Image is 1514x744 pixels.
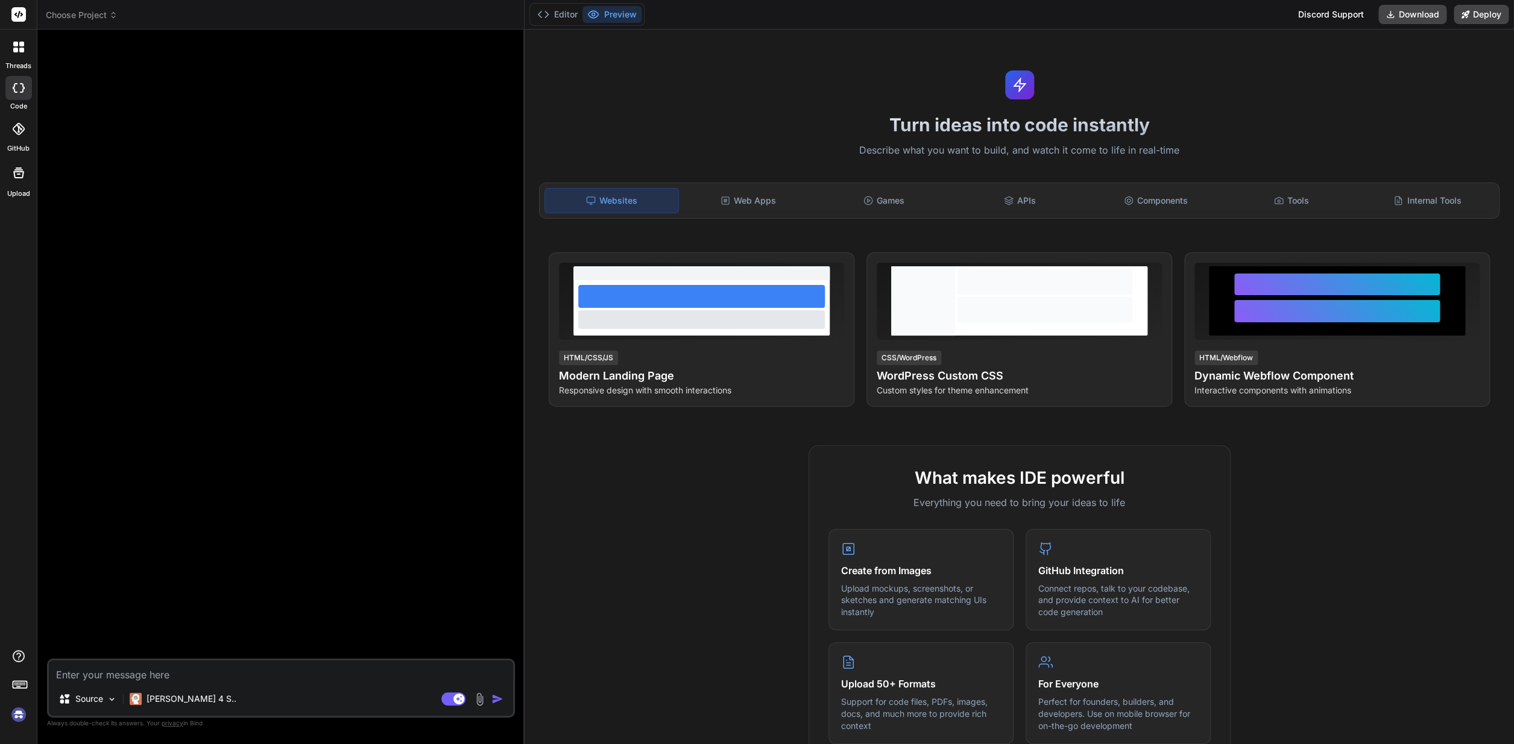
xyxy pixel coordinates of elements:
[1089,188,1222,213] div: Components
[7,189,30,199] label: Upload
[841,563,1001,578] h4: Create from Images
[491,693,503,705] img: icon
[544,188,679,213] div: Websites
[130,693,142,705] img: Claude 4 Sonnet
[147,693,236,705] p: [PERSON_NAME] 4 S..
[828,465,1211,490] h2: What makes IDE powerful
[877,367,1162,384] h4: WordPress Custom CSS
[953,188,1087,213] div: APIs
[75,693,103,705] p: Source
[473,692,487,706] img: attachment
[1194,367,1480,384] h4: Dynamic Webflow Component
[5,61,31,71] label: threads
[10,101,27,111] label: code
[1038,583,1198,618] p: Connect repos, talk to your codebase, and provide context to AI for better code generation
[1038,563,1198,578] h4: GitHub Integration
[818,188,951,213] div: Games
[877,384,1162,396] p: Custom styles for theme enhancement
[1194,384,1480,396] p: Interactive components with animations
[46,9,118,21] span: Choose Project
[1291,5,1371,24] div: Discord Support
[107,694,117,704] img: Pick Models
[8,704,29,725] img: signin
[877,351,941,365] div: CSS/WordPress
[841,583,1001,618] p: Upload mockups, screenshots, or sketches and generate matching UIs instantly
[559,384,844,396] p: Responsive design with smooth interactions
[532,114,1507,136] h1: Turn ideas into code instantly
[162,719,183,727] span: privacy
[559,367,844,384] h4: Modern Landing Page
[1361,188,1494,213] div: Internal Tools
[1194,351,1258,365] div: HTML/Webflow
[532,143,1507,158] p: Describe what you want to build, and watch it come to life in real-time
[1378,5,1446,24] button: Download
[1038,677,1198,691] h4: For Everyone
[1038,696,1198,731] p: Perfect for founders, builders, and developers. Use on mobile browser for on-the-go development
[1225,188,1358,213] div: Tools
[582,6,642,23] button: Preview
[47,717,515,729] p: Always double-check its answers. Your in Bind
[828,495,1211,510] p: Everything you need to bring your ideas to life
[841,696,1001,731] p: Support for code files, PDFs, images, docs, and much more to provide rich context
[7,143,30,154] label: GitHub
[841,677,1001,691] h4: Upload 50+ Formats
[681,188,815,213] div: Web Apps
[532,6,582,23] button: Editor
[559,351,618,365] div: HTML/CSS/JS
[1454,5,1509,24] button: Deploy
